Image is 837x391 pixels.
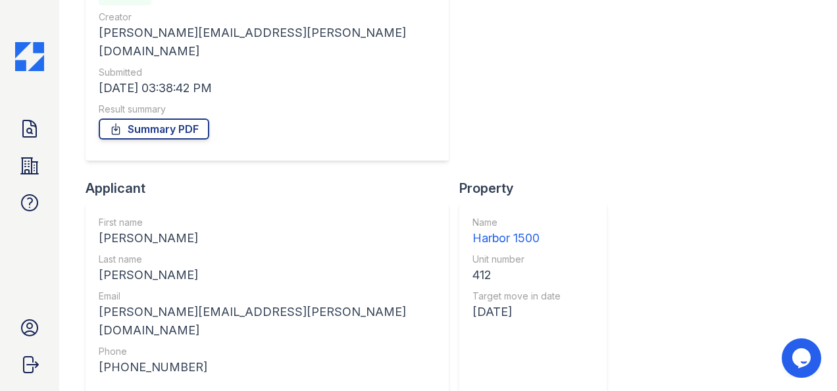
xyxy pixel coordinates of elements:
[99,24,436,61] div: [PERSON_NAME][EMAIL_ADDRESS][PERSON_NAME][DOMAIN_NAME]
[99,345,436,358] div: Phone
[99,11,436,24] div: Creator
[15,42,44,71] img: CE_Icon_Blue-c292c112584629df590d857e76928e9f676e5b41ef8f769ba2f05ee15b207248.png
[459,179,617,197] div: Property
[99,253,436,266] div: Last name
[472,229,561,248] div: Harbor 1500
[99,303,436,340] div: [PERSON_NAME][EMAIL_ADDRESS][PERSON_NAME][DOMAIN_NAME]
[472,266,561,284] div: 412
[99,103,436,116] div: Result summary
[472,216,561,229] div: Name
[99,79,436,97] div: [DATE] 03:38:42 PM
[99,66,436,79] div: Submitted
[472,216,561,248] a: Name Harbor 1500
[472,290,561,303] div: Target move in date
[99,266,436,284] div: [PERSON_NAME]
[99,358,436,377] div: [PHONE_NUMBER]
[782,338,824,378] iframe: chat widget
[86,179,459,197] div: Applicant
[99,290,436,303] div: Email
[472,253,561,266] div: Unit number
[472,303,561,321] div: [DATE]
[99,216,436,229] div: First name
[99,118,209,140] a: Summary PDF
[99,229,436,248] div: [PERSON_NAME]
